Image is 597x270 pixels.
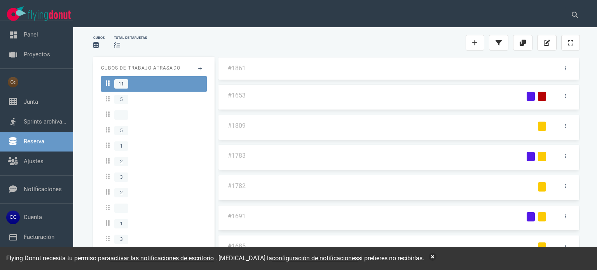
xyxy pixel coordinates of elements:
font: . [MEDICAL_DATA] la [215,254,272,262]
font: 1 [120,221,123,226]
a: 3 [101,169,207,185]
a: #1653 [228,92,246,99]
a: Panel [24,31,38,38]
font: si prefieres no recibirlas. [358,254,424,262]
a: #1685 [228,242,246,250]
font: 1 [120,143,123,149]
font: Flying Donut necesita tu permiso para [6,254,110,262]
a: #1783 [228,152,246,159]
font: 3 [120,237,123,242]
a: #1782 [228,182,246,190]
a: 2 [101,185,207,200]
font: 5 [120,128,123,133]
a: 3 [101,232,207,247]
font: 5 [120,97,123,102]
a: Junta [24,98,38,105]
a: 5 [101,123,207,138]
font: Cubos de trabajo atrasado [101,65,180,71]
a: 5 [101,92,207,107]
font: Cubos [93,36,105,40]
a: Ajustes [24,158,44,165]
a: Reserva [24,138,44,145]
a: #1861 [228,64,246,72]
a: 1 [101,216,207,232]
a: #1809 [228,122,246,129]
a: 11 [101,76,207,92]
a: Sprints archivados [24,118,72,125]
a: Proyectos [24,51,50,58]
font: total de tarjetas [114,36,147,40]
a: 1 [101,138,207,154]
font: 2 [120,190,123,195]
a: 2 [101,154,207,169]
font: activar las notificaciones de escritorio [110,254,214,262]
font: 11 [119,81,124,87]
font: 2 [120,159,123,164]
a: configuración de notificaciones [272,254,358,262]
img: Logotipo de texto de Flying Donut [28,10,71,21]
a: Facturación [24,233,54,240]
font: 3 [120,174,123,180]
a: #1691 [228,213,246,220]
